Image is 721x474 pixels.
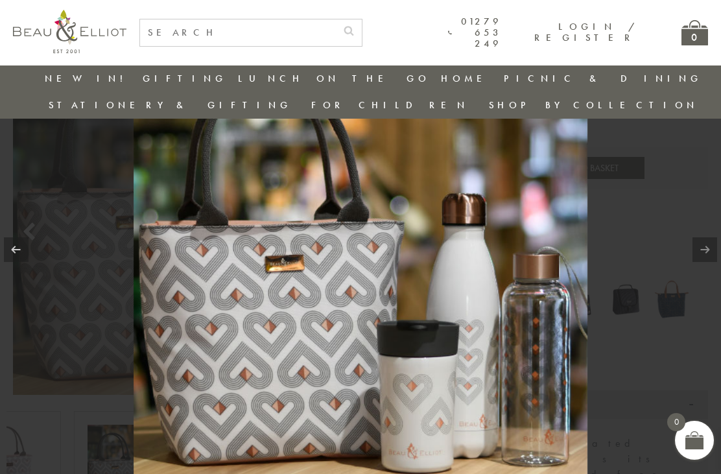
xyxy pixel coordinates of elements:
[692,237,717,262] a: Next
[238,72,430,85] a: Lunch On The Go
[140,19,336,46] input: SEARCH
[489,99,698,112] a: Shop by collection
[667,413,685,431] span: 0
[49,99,292,112] a: Stationery & Gifting
[13,10,126,53] img: logo
[143,72,227,85] a: Gifting
[45,72,132,85] a: New in!
[504,72,702,85] a: Picnic & Dining
[448,16,502,50] a: 01279 653 249
[681,20,708,45] a: 0
[441,72,493,85] a: Home
[534,20,636,44] a: Login / Register
[4,237,29,262] a: Previous
[311,99,469,112] a: For Children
